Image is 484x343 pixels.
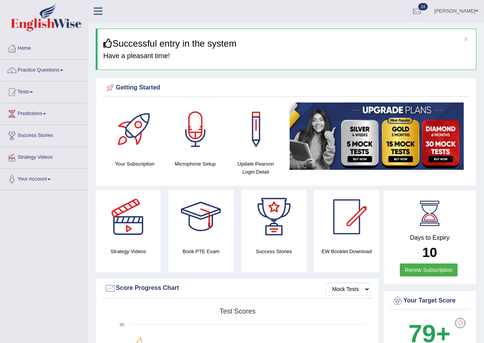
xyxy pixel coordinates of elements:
[229,160,282,176] h4: Update Pearson Login Detail
[220,307,256,315] tspan: Test scores
[392,295,468,307] div: Your Target Score
[104,283,370,294] div: Score Progress Chart
[464,35,468,43] button: ×
[103,52,470,60] h4: Have a pleasant time!
[0,38,88,57] a: Home
[241,247,306,255] h4: Success Stories
[392,234,468,241] h4: Days to Expiry
[422,245,437,260] b: 10
[0,81,88,101] a: Tests
[0,169,88,188] a: Your Account
[168,247,233,255] h4: Book PTE Exam
[0,125,88,144] a: Success Stories
[0,60,88,79] a: Practice Questions
[400,263,458,276] a: Renew Subscription
[169,160,222,168] h4: Microphone Setup
[104,82,468,94] div: Getting Started
[120,322,124,327] text: 90
[314,247,379,255] h4: EW Booklet Download
[96,247,161,255] h4: Strategy Videos
[108,160,161,168] h4: Your Subscription
[0,103,88,122] a: Predictions
[103,39,470,49] h3: Successful entry in the system
[0,147,88,166] a: Strategy Videos
[290,102,464,170] img: small5.jpg
[418,3,428,10] span: 14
